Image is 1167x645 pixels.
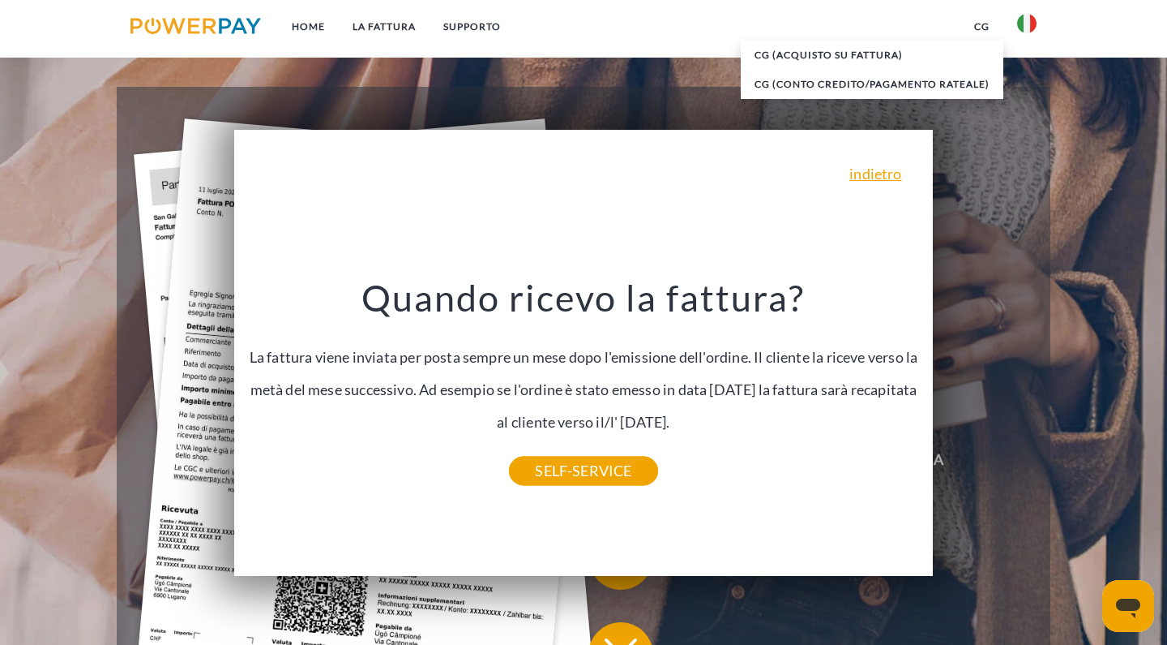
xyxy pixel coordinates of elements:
div: La fattura viene inviata per posta sempre un mese dopo l'emissione dell'ordine. Il cliente la ric... [245,275,922,471]
a: Supporto [430,12,515,41]
iframe: Pulsante per aprire la finestra di messaggistica [1102,580,1154,632]
h3: Quando ricevo la fattura? [245,275,922,320]
a: CG (Conto Credito/Pagamento rateale) [741,70,1003,99]
a: Home [278,12,339,41]
img: logo-powerpay.svg [130,18,261,34]
a: SELF-SERVICE [509,457,657,486]
a: indietro [849,166,901,181]
a: LA FATTURA [339,12,430,41]
a: CG (Acquisto su fattura) [741,41,1003,70]
button: Centro assistenza [588,525,1010,590]
a: CG [960,12,1003,41]
img: it [1017,14,1037,33]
